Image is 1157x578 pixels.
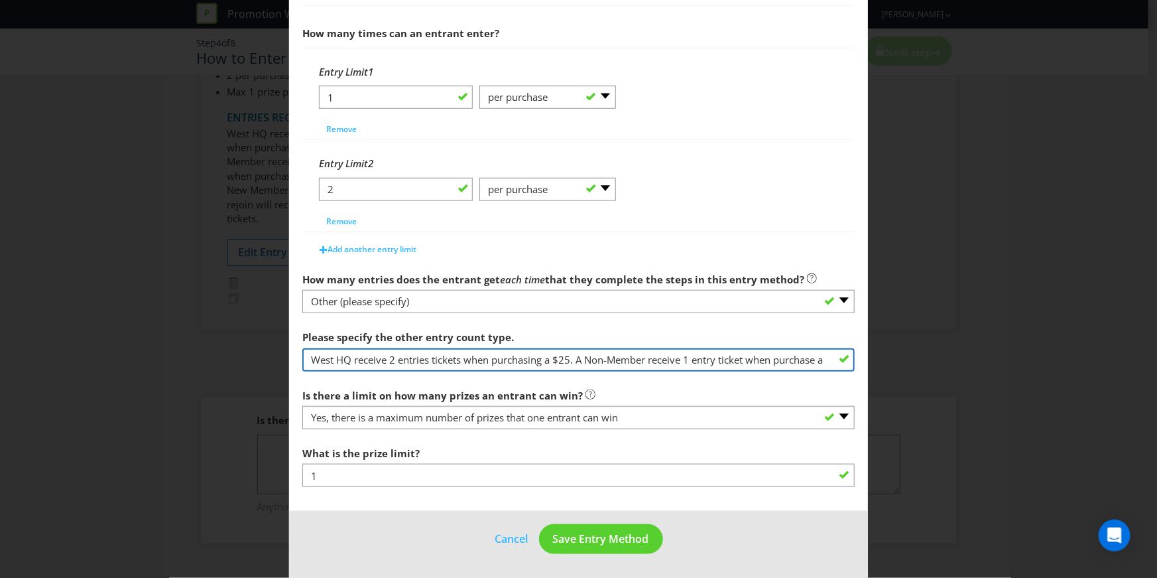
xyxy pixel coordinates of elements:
[368,157,373,170] span: 2
[302,389,583,402] span: Is there a limit on how many prizes an entrant can win?
[500,273,545,286] em: each time
[319,65,368,78] span: Entry Limit
[312,240,424,259] button: Add another entry limit
[1099,520,1130,551] div: Open Intercom Messenger
[328,244,416,255] span: Add another entry limit
[302,330,514,344] span: Please specify the other entry count type.
[495,531,529,547] button: Cancel
[302,27,499,40] span: How many times can an entrant enter?
[326,216,357,227] span: Remove
[302,273,500,286] span: How many entries does the entrant get
[539,524,663,554] button: Save Entry Method
[326,123,357,135] span: Remove
[319,119,364,139] button: Remove
[553,532,649,546] span: Save Entry Method
[319,157,368,170] span: Entry Limit
[368,65,373,78] span: 1
[319,212,364,232] button: Remove
[302,447,420,460] span: What is the prize limit?
[545,273,804,286] span: that they complete the steps in this entry method?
